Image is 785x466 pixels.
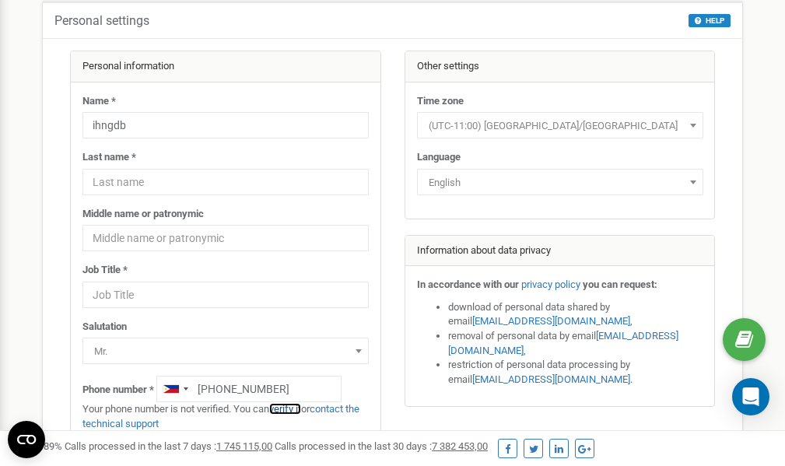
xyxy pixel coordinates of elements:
[275,440,488,452] span: Calls processed in the last 30 days :
[82,282,369,308] input: Job Title
[432,440,488,452] u: 7 382 453,00
[583,279,657,290] strong: you can request:
[82,403,359,429] a: contact the technical support
[448,300,703,329] li: download of personal data shared by email ,
[417,150,461,165] label: Language
[269,403,301,415] a: verify it
[405,236,715,267] div: Information about data privacy
[71,51,380,82] div: Personal information
[82,320,127,335] label: Salutation
[65,440,272,452] span: Calls processed in the last 7 days :
[521,279,580,290] a: privacy policy
[88,341,363,363] span: Mr.
[472,315,630,327] a: [EMAIL_ADDRESS][DOMAIN_NAME]
[422,172,698,194] span: English
[157,377,193,401] div: Telephone country code
[8,421,45,458] button: Open CMP widget
[405,51,715,82] div: Other settings
[417,112,703,138] span: (UTC-11:00) Pacific/Midway
[448,329,703,358] li: removal of personal data by email ,
[82,94,116,109] label: Name *
[732,378,769,415] div: Open Intercom Messenger
[82,169,369,195] input: Last name
[417,94,464,109] label: Time zone
[156,376,342,402] input: +1-800-555-55-55
[216,440,272,452] u: 1 745 115,00
[82,112,369,138] input: Name
[82,338,369,364] span: Mr.
[448,358,703,387] li: restriction of personal data processing by email .
[689,14,731,27] button: HELP
[82,225,369,251] input: Middle name or patronymic
[82,150,136,165] label: Last name *
[422,115,698,137] span: (UTC-11:00) Pacific/Midway
[82,263,128,278] label: Job Title *
[417,279,519,290] strong: In accordance with our
[82,207,204,222] label: Middle name or patronymic
[54,14,149,28] h5: Personal settings
[448,330,678,356] a: [EMAIL_ADDRESS][DOMAIN_NAME]
[472,373,630,385] a: [EMAIL_ADDRESS][DOMAIN_NAME]
[82,402,369,431] p: Your phone number is not verified. You can or
[82,383,154,398] label: Phone number *
[417,169,703,195] span: English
